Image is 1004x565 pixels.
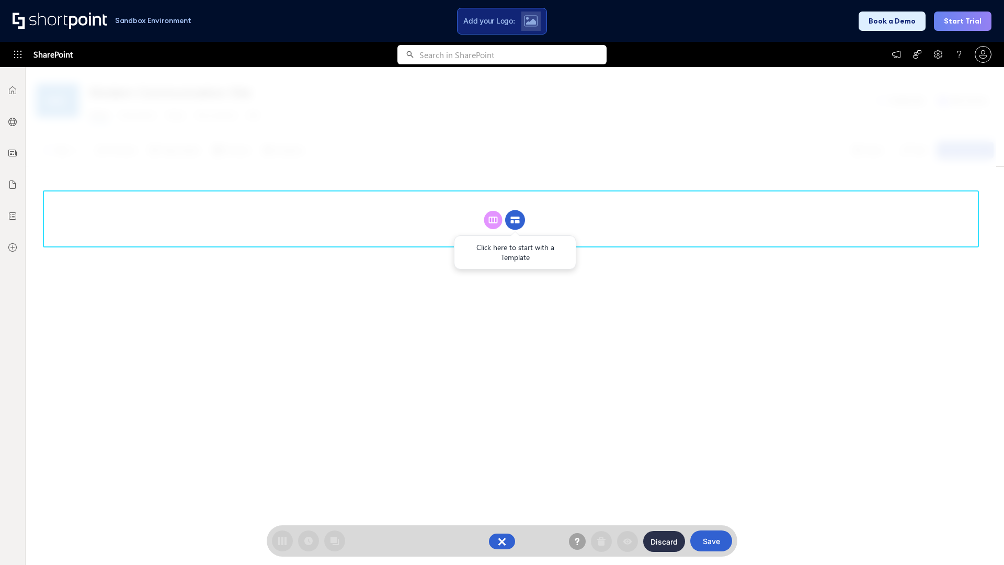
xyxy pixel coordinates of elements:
[643,531,685,552] button: Discard
[934,12,991,31] button: Start Trial
[952,515,1004,565] iframe: Chat Widget
[33,42,73,67] span: SharePoint
[463,16,515,26] span: Add your Logo:
[419,45,607,64] input: Search in SharePoint
[859,12,926,31] button: Book a Demo
[115,18,191,24] h1: Sandbox Environment
[524,15,538,27] img: Upload logo
[690,530,732,551] button: Save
